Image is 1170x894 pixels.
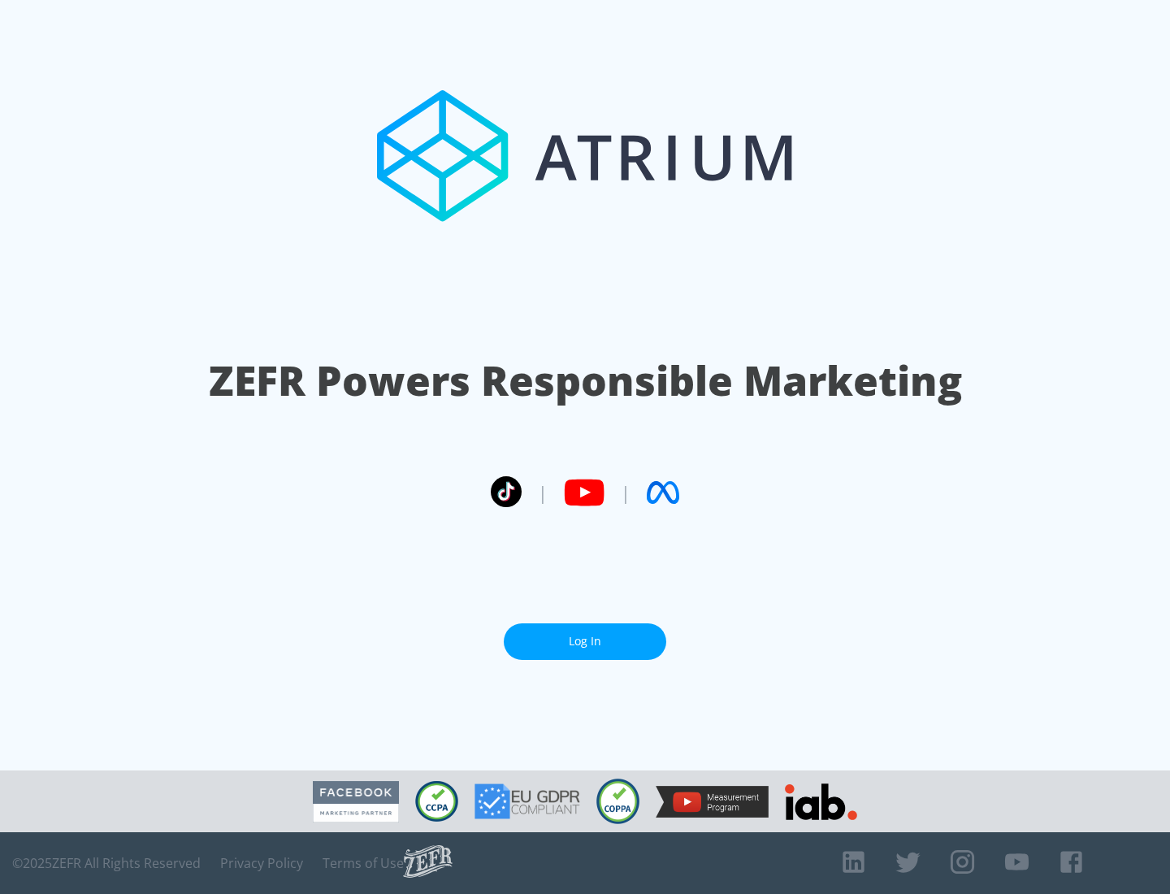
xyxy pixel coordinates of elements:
a: Log In [504,623,666,660]
a: Privacy Policy [220,855,303,871]
img: Facebook Marketing Partner [313,781,399,822]
img: COPPA Compliant [596,779,639,824]
span: | [621,480,630,505]
img: YouTube Measurement Program [656,786,769,818]
h1: ZEFR Powers Responsible Marketing [209,353,962,409]
img: GDPR Compliant [474,783,580,819]
img: CCPA Compliant [415,781,458,822]
img: IAB [785,783,857,820]
span: | [538,480,548,505]
a: Terms of Use [323,855,404,871]
span: © 2025 ZEFR All Rights Reserved [12,855,201,871]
